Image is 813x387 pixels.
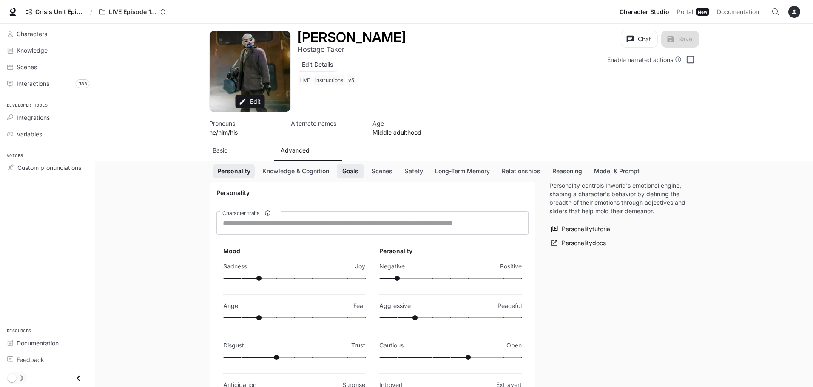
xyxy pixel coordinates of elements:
span: Dark mode toggle [8,373,16,382]
p: Anger [223,302,240,310]
p: Peaceful [497,302,522,310]
p: Fear [353,302,365,310]
p: Disgust [223,341,244,350]
button: Model & Prompt [590,164,644,178]
span: Characters [17,29,47,38]
a: Character Studio [616,3,673,20]
a: Scenes [3,59,91,74]
p: Open [506,341,522,350]
div: New [696,8,709,16]
h6: Mood [223,247,365,255]
p: - [291,128,362,137]
p: Positive [500,262,522,271]
button: Goals [337,164,364,178]
button: Character traits [262,207,273,219]
button: Open character avatar dialog [210,31,290,112]
button: Chat [621,31,658,48]
p: Advanced [281,146,310,155]
div: Enable narrated actions [607,55,682,64]
a: Documentation [3,336,91,350]
button: Open character details dialog [298,31,406,44]
button: Relationships [497,164,545,178]
a: Characters [3,26,91,41]
p: Hostage Taker [298,45,344,54]
a: Variables [3,127,91,141]
span: Feedback [17,355,44,364]
div: Avatar image [210,31,290,112]
button: Open Command Menu [767,3,784,20]
span: Scenes [17,62,37,71]
span: Documentation [717,7,759,17]
button: Personality [213,164,255,178]
span: Variables [17,130,42,138]
a: Feedback [3,352,91,367]
button: Close drawer [69,370,88,387]
a: Documentation [714,3,765,20]
a: Interactions [3,76,91,91]
button: Open character details dialog [298,75,358,89]
span: Custom pronunciations [17,163,81,172]
p: Joy [355,262,365,271]
a: Custom pronunciations [3,160,91,175]
button: Edit Details [298,58,337,72]
span: 383 [76,79,90,88]
span: Character Studio [620,7,669,17]
p: Age [372,119,444,128]
a: Integrations [3,110,91,125]
p: Pronouns [209,119,281,128]
span: Interactions [17,79,49,88]
button: Edit [236,95,265,109]
p: LIVE [299,77,310,84]
span: LIVE [298,75,313,85]
p: he/him/his [209,128,281,137]
div: / [87,8,96,17]
p: Alternate names [291,119,362,128]
span: v5 [347,75,358,85]
p: LIVE Episode 1 - Crisis Unit [109,8,156,16]
p: Personality controls Inworld's emotional engine, shaping a character's behavior by defining the b... [549,181,685,215]
button: Open workspace menu [96,3,170,20]
button: Open character details dialog [298,44,344,54]
span: Crisis Unit Episode 1 [35,8,83,16]
span: Integrations [17,113,50,122]
button: Personalitytutorial [549,222,614,236]
button: Long-Term Memory [431,164,494,178]
p: Trust [351,341,365,350]
span: Knowledge [17,46,48,55]
a: Knowledge [3,43,91,58]
p: Sadness [223,262,247,271]
button: Knowledge & Cognition [258,164,333,178]
a: Crisis Unit Episode 1 [22,3,87,20]
button: Open character details dialog [209,119,281,137]
a: PortalNew [674,3,713,20]
p: Middle adulthood [372,128,444,137]
button: Reasoning [548,164,586,178]
p: v5 [348,77,354,84]
p: Cautious [379,341,404,350]
span: Documentation [17,339,59,347]
a: Personalitydocs [549,236,608,250]
p: Basic [213,146,227,155]
button: Scenes [367,164,397,178]
p: instructions [315,77,343,84]
span: Portal [677,7,693,17]
h4: Personality [216,189,529,197]
span: instructions [313,75,347,85]
h6: Personality [379,247,522,255]
span: Character traits [222,209,259,217]
button: Safety [400,164,427,178]
button: Open character details dialog [372,119,444,137]
h1: [PERSON_NAME] [298,29,406,45]
p: Aggressive [379,302,411,310]
button: Open character details dialog [291,119,362,137]
p: Negative [379,262,405,271]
